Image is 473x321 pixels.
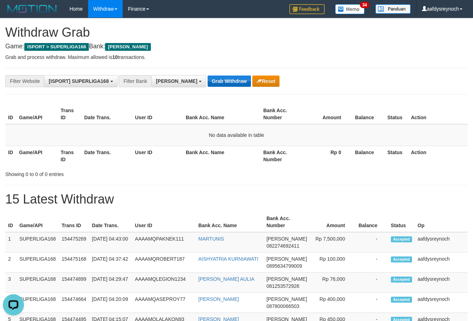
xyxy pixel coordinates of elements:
img: panduan.png [375,4,411,14]
span: Accepted [391,236,412,242]
th: Rp 0 [302,146,352,166]
span: [PERSON_NAME] [266,296,307,302]
th: Game/API [16,146,58,166]
td: [DATE] 04:43:00 [89,232,132,253]
th: Amount [302,104,352,124]
h4: Game: Bank: [5,43,468,50]
td: aafdysreynoch [415,232,468,253]
th: Bank Acc. Number [260,104,302,124]
th: Action [408,146,468,166]
span: Copy 082274692411 to clipboard [266,243,299,249]
td: 1 [5,232,17,253]
th: ID [5,104,16,124]
th: Status [388,212,415,232]
button: [PERSON_NAME] [151,75,206,87]
th: Date Trans. [81,146,132,166]
th: Status [385,146,408,166]
img: MOTION_logo.png [5,4,59,14]
button: Reset [252,75,279,87]
td: 154475269 [59,232,89,253]
h1: Withdraw Grab [5,25,468,40]
a: MARTUNIS [198,236,224,242]
th: Op [415,212,468,232]
th: Bank Acc. Number [264,212,310,232]
span: Accepted [391,256,412,262]
button: Open LiveChat chat widget [3,3,24,24]
td: [DATE] 04:29:47 [89,273,132,293]
td: AAAAMQLEGION1234 [132,273,196,293]
span: Accepted [391,297,412,303]
th: User ID [132,146,183,166]
th: Trans ID [59,212,89,232]
td: No data available in table [5,124,468,146]
td: aafdysreynoch [415,273,468,293]
td: 2 [5,253,17,273]
th: Date Trans. [89,212,132,232]
a: AISHYATRIA KURNIAWATI [198,256,258,262]
span: [ISPORT] SUPERLIGA168 [49,78,109,84]
span: [PERSON_NAME] [266,256,307,262]
td: 154474899 [59,273,89,293]
th: ID [5,212,17,232]
th: Game/API [17,212,59,232]
a: [PERSON_NAME] AULIA [198,276,254,282]
span: [PERSON_NAME] [105,43,150,51]
th: Trans ID [58,146,81,166]
th: Date Trans. [81,104,132,124]
td: aafdysreynoch [415,293,468,313]
td: [DATE] 04:37:42 [89,253,132,273]
p: Grab and process withdraw. Maximum allowed is transactions. [5,54,468,61]
span: [PERSON_NAME] [156,78,197,84]
img: Button%20Memo.svg [335,4,365,14]
th: ID [5,146,16,166]
span: [PERSON_NAME] [266,276,307,282]
th: Game/API [16,104,58,124]
td: SUPERLIGA168 [17,293,59,313]
th: Action [408,104,468,124]
td: [DATE] 04:20:09 [89,293,132,313]
a: [PERSON_NAME] [198,296,239,302]
span: Copy 087800066503 to clipboard [266,303,299,309]
td: Rp 76,000 [310,273,356,293]
span: 34 [360,2,369,8]
td: - [356,253,388,273]
td: - [356,273,388,293]
h1: 15 Latest Withdraw [5,192,468,206]
th: Bank Acc. Name [196,212,264,232]
div: Filter Bank [119,75,151,87]
td: AAAAMQASEPROY77 [132,293,196,313]
th: Status [385,104,408,124]
td: 154475168 [59,253,89,273]
span: Copy 0895634799009 to clipboard [266,263,302,269]
span: ISPORT > SUPERLIGA168 [24,43,89,51]
div: Filter Website [5,75,44,87]
strong: 10 [112,54,118,60]
button: Grab Withdraw [208,75,251,87]
td: - [356,232,388,253]
th: User ID [132,212,196,232]
th: Trans ID [58,104,81,124]
button: [ISPORT] SUPERLIGA168 [44,75,117,87]
span: [PERSON_NAME] [266,236,307,242]
td: aafdysreynoch [415,253,468,273]
th: Balance [356,212,388,232]
th: Balance [352,104,385,124]
th: Bank Acc. Name [183,104,260,124]
td: Rp 100,000 [310,253,356,273]
th: Amount [310,212,356,232]
td: AAAAMQPAKNEK111 [132,232,196,253]
th: User ID [132,104,183,124]
img: Feedback.jpg [289,4,325,14]
span: Accepted [391,277,412,283]
td: AAAAMQROBERT187 [132,253,196,273]
td: SUPERLIGA168 [17,253,59,273]
th: Balance [352,146,385,166]
td: - [356,293,388,313]
td: 154474664 [59,293,89,313]
td: SUPERLIGA168 [17,232,59,253]
th: Bank Acc. Name [183,146,260,166]
div: Showing 0 to 0 of 0 entries [5,168,192,178]
td: SUPERLIGA168 [17,273,59,293]
th: Bank Acc. Number [260,146,302,166]
td: 3 [5,273,17,293]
